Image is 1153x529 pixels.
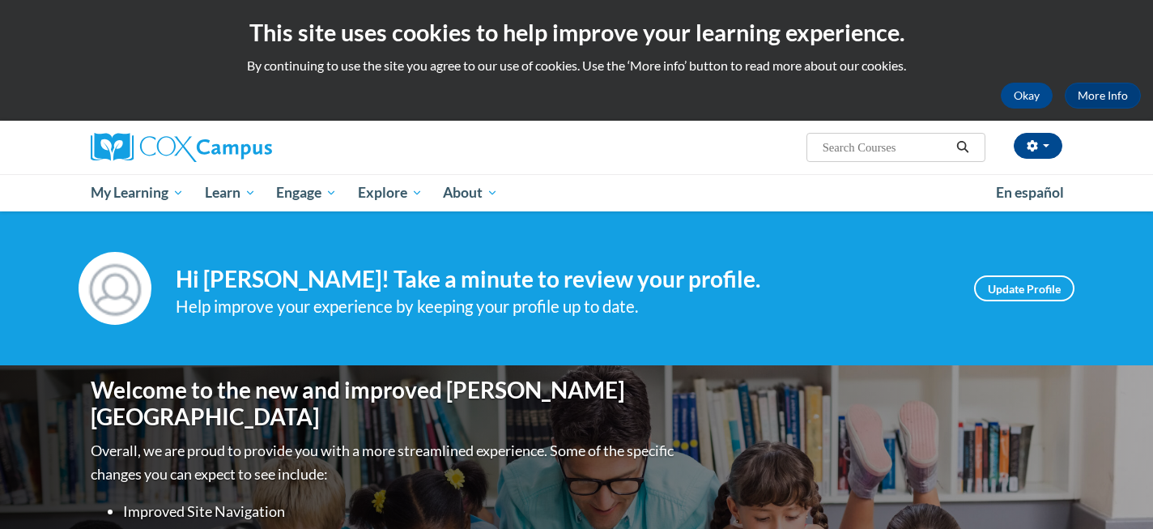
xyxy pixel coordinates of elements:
img: Profile Image [79,252,151,325]
a: About [433,174,509,211]
button: Account Settings [1014,133,1062,159]
h1: Welcome to the new and improved [PERSON_NAME][GEOGRAPHIC_DATA] [91,377,678,431]
a: En español [985,176,1074,210]
a: More Info [1065,83,1141,109]
p: By continuing to use the site you agree to our use of cookies. Use the ‘More info’ button to read... [12,57,1141,75]
span: Learn [205,183,256,203]
span: My Learning [91,183,184,203]
a: My Learning [80,174,194,211]
span: About [443,183,498,203]
a: Explore [347,174,433,211]
a: Learn [194,174,266,211]
span: Explore [358,183,423,203]
a: Engage [266,174,347,211]
li: Improved Site Navigation [123,500,678,523]
a: Update Profile [974,275,1074,301]
h4: Hi [PERSON_NAME]! Take a minute to review your profile. [176,266,950,293]
input: Search Courses [821,138,951,157]
a: Cox Campus [91,133,398,162]
div: Help improve your experience by keeping your profile up to date. [176,293,950,320]
h2: This site uses cookies to help improve your learning experience. [12,16,1141,49]
img: Cox Campus [91,133,272,162]
p: Overall, we are proud to provide you with a more streamlined experience. Some of the specific cha... [91,439,678,486]
span: Engage [276,183,337,203]
button: Search [951,138,975,157]
div: Main menu [66,174,1087,211]
span: En español [996,184,1064,201]
button: Okay [1001,83,1053,109]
